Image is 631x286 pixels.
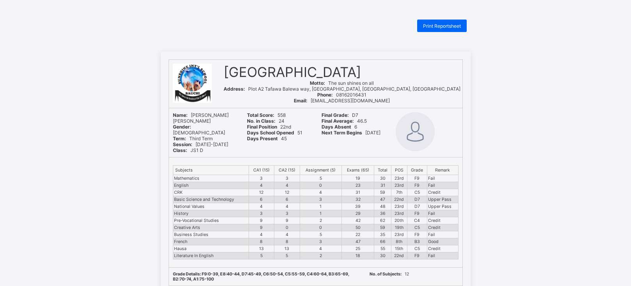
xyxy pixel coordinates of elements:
[407,166,427,175] th: Grade
[374,210,391,217] td: 36
[391,175,407,182] td: 23rd
[274,231,300,238] td: 4
[310,80,325,86] b: Motto:
[300,166,342,175] th: Assignment (5)
[322,112,358,118] span: D7
[300,196,342,203] td: 3
[407,231,427,238] td: F9
[374,231,391,238] td: 35
[391,252,407,259] td: 22nd
[407,217,427,224] td: C4
[249,203,274,210] td: 4
[300,245,342,252] td: 4
[374,203,391,210] td: 48
[374,217,391,224] td: 62
[374,196,391,203] td: 47
[173,252,249,259] td: Literature In English
[427,217,458,224] td: Credit
[391,217,407,224] td: 20th
[247,130,294,136] b: Days School Opened
[173,112,188,118] b: Name:
[322,118,367,124] span: 46.5
[274,210,300,217] td: 3
[300,175,342,182] td: 5
[224,86,245,92] b: Address:
[274,252,300,259] td: 5
[391,203,407,210] td: 23rd
[374,166,391,175] th: Total
[224,64,361,80] span: [GEOGRAPHIC_DATA]
[427,166,458,175] th: Remark
[300,210,342,217] td: 1
[342,189,374,196] td: 31
[407,196,427,203] td: D7
[322,118,354,124] b: Final Average:
[342,196,374,203] td: 32
[247,112,286,118] span: 558
[370,272,409,277] span: 12
[322,130,362,136] b: Next Term Begins
[391,196,407,203] td: 22nd
[342,238,374,245] td: 47
[407,203,427,210] td: D7
[374,175,391,182] td: 30
[294,98,308,104] b: Email:
[249,252,274,259] td: 5
[374,245,391,252] td: 55
[317,92,333,98] b: Phone:
[173,147,187,153] b: Class:
[427,238,458,245] td: Good
[427,182,458,189] td: Fail
[391,245,407,252] td: 15th
[173,196,249,203] td: Basic Science and Technology
[274,196,300,203] td: 6
[247,112,274,118] b: Total Score:
[342,252,374,259] td: 18
[249,175,274,182] td: 3
[173,217,249,224] td: Pre-Vocational Studies
[173,272,349,282] b: Grade Details: F9:0-39, E8:40-44, D7:45-49, C6:50-54, C5:55-59, C4:60-64, B3:65-69, B2:70-74, A1:...
[391,210,407,217] td: 23rd
[300,182,342,189] td: 0
[427,231,458,238] td: Fail
[249,196,274,203] td: 6
[300,189,342,196] td: 4
[342,182,374,189] td: 23
[274,182,300,189] td: 4
[374,189,391,196] td: 59
[374,252,391,259] td: 30
[249,189,274,196] td: 12
[300,231,342,238] td: 5
[300,203,342,210] td: 1
[427,175,458,182] td: Fail
[274,166,300,175] th: CA2 (15)
[173,124,225,136] span: [DEMOGRAPHIC_DATA]
[249,166,274,175] th: CA1 (15)
[249,217,274,224] td: 9
[407,210,427,217] td: F9
[249,210,274,217] td: 3
[342,217,374,224] td: 42
[224,86,460,92] span: Plot A2 Tafawa Balewa way, [GEOGRAPHIC_DATA], [GEOGRAPHIC_DATA], [GEOGRAPHIC_DATA]
[247,118,276,124] b: No. in Class:
[407,189,427,196] td: C5
[247,118,284,124] span: 24
[342,166,374,175] th: Exams (65)
[427,252,458,259] td: Fail
[274,189,300,196] td: 12
[173,136,186,141] b: Term:
[342,175,374,182] td: 19
[391,231,407,238] td: 23rd
[173,231,249,238] td: Business Studies
[391,189,407,196] td: 7th
[342,245,374,252] td: 25
[173,136,213,141] span: Third Term
[427,203,458,210] td: Upper Pass
[427,224,458,231] td: Credit
[249,245,274,252] td: 13
[247,136,287,141] span: 45
[173,141,228,147] span: [DATE]-[DATE]
[173,203,249,210] td: National Values
[310,80,374,86] span: The sun shines on all
[391,166,407,175] th: POS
